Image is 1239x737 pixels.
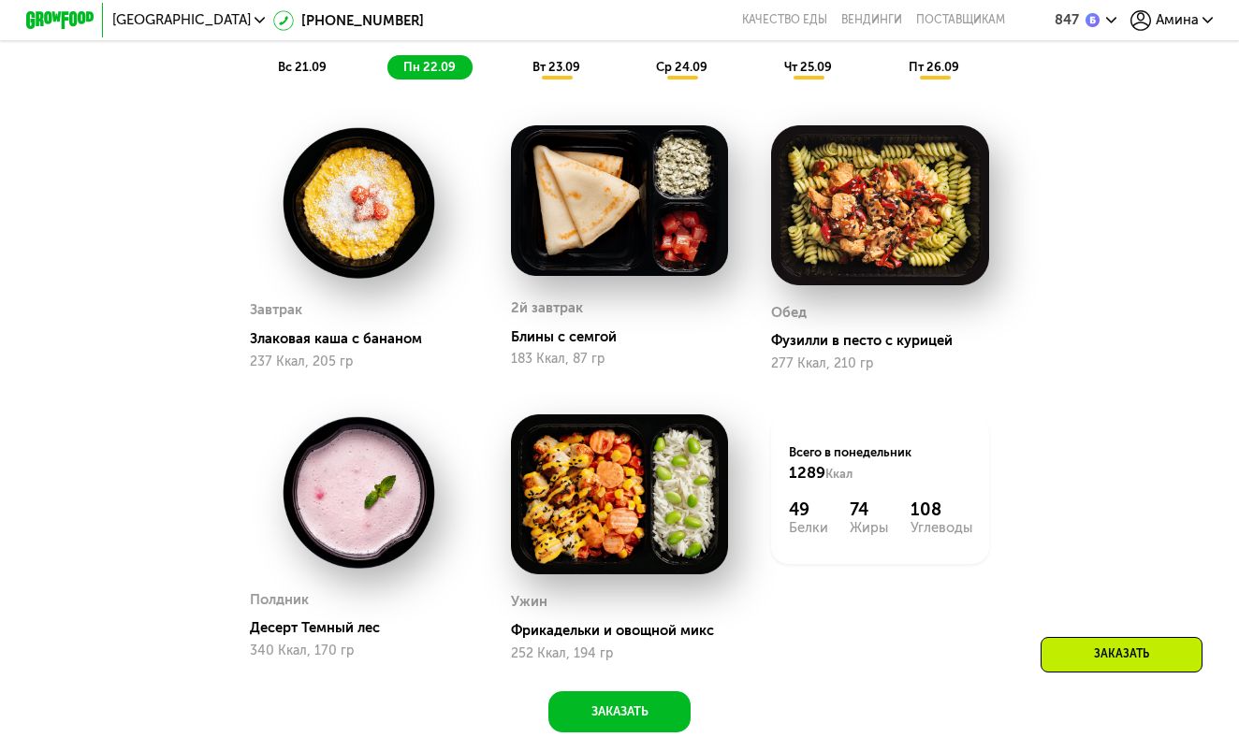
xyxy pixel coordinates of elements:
div: Блины с семгой [511,328,743,345]
div: 340 Ккал, 170 гр [250,643,468,658]
span: пн 22.09 [403,60,456,74]
span: Ккал [825,467,853,481]
div: 237 Ккал, 205 гр [250,354,468,369]
div: 252 Ккал, 194 гр [511,646,729,661]
div: Фрикадельки и овощной микс [511,622,743,639]
div: 108 [911,499,972,520]
a: [PHONE_NUMBER] [273,10,423,31]
span: вс 21.09 [278,60,327,74]
div: Заказать [1041,637,1203,672]
div: Фузилли в песто с курицей [771,332,1003,349]
div: Десерт Темный лес [250,619,482,636]
div: 847 [1055,13,1079,27]
div: 2й завтрак [511,296,583,322]
div: Полдник [250,587,309,614]
span: Амина [1156,13,1199,27]
button: Заказать [548,691,690,732]
div: 277 Ккал, 210 гр [771,356,989,371]
div: Завтрак [250,297,302,324]
div: Злаковая каша с бананом [250,330,482,347]
span: чт 25.09 [784,60,832,74]
div: Всего в понедельник [789,444,972,483]
a: Вендинги [841,13,902,27]
div: Ужин [511,589,547,615]
div: 183 Ккал, 87 гр [511,352,729,367]
div: 74 [850,499,888,520]
div: Углеводы [911,521,972,535]
span: ср 24.09 [656,60,707,74]
div: 49 [789,499,828,520]
span: пт 26.09 [909,60,959,74]
a: Качество еды [742,13,827,27]
div: Белки [789,521,828,535]
span: [GEOGRAPHIC_DATA] [112,13,251,27]
span: вт 23.09 [532,60,580,74]
div: Жиры [850,521,888,535]
span: 1289 [789,463,825,482]
div: Обед [771,300,807,326]
div: поставщикам [916,13,1005,27]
